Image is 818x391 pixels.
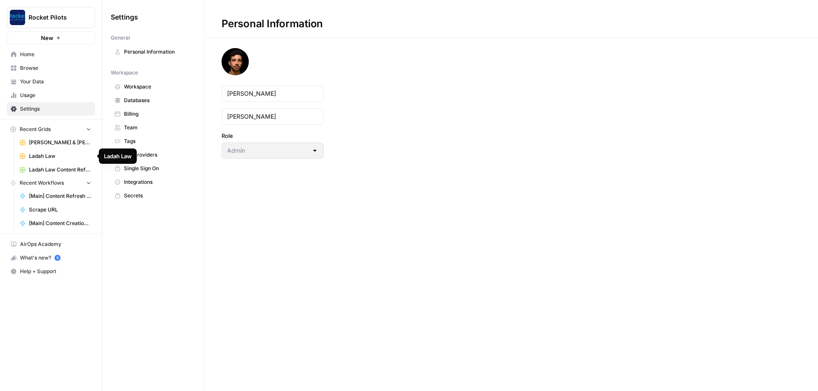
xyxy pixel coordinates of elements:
span: General [111,34,130,42]
span: [Main] Content Creation Brief [29,220,91,227]
a: Settings [7,102,95,116]
span: Rocket Pilots [29,13,80,22]
a: Single Sign On [111,162,196,175]
span: Settings [20,105,91,113]
span: Ladah Law Content Refresh [29,166,91,174]
a: AirOps Academy [7,237,95,251]
a: 5 [55,255,60,261]
span: Single Sign On [124,165,192,172]
span: New [41,34,53,42]
div: Personal Information [204,17,340,31]
span: Usage [20,91,91,99]
a: Browse [7,61,95,75]
a: API Providers [111,148,196,162]
span: AirOps Academy [20,240,91,248]
span: Team [124,124,192,131]
button: Recent Grids [7,123,95,136]
a: Databases [111,94,196,107]
a: Personal Information [111,45,196,59]
text: 5 [56,256,58,260]
span: Recent Grids [20,126,51,133]
button: What's new? 5 [7,251,95,265]
button: Workspace: Rocket Pilots [7,7,95,28]
a: [Main] Content Refresh Article [16,189,95,203]
button: Recent Workflows [7,177,95,189]
a: Secrets [111,189,196,203]
span: API Providers [124,151,192,159]
span: Recent Workflows [20,179,64,187]
a: Scrape URL [16,203,95,217]
span: Billing [124,110,192,118]
span: [PERSON_NAME] & [PERSON_NAME] [US_STATE] Car Accident Lawyers [29,139,91,146]
span: Ladah Law [29,152,91,160]
img: avatar [222,48,249,75]
a: Home [7,48,95,61]
a: Ladah Law [16,149,95,163]
a: Team [111,121,196,134]
span: Personal Information [124,48,192,56]
a: Billing [111,107,196,121]
div: What's new? [7,251,95,264]
span: [Main] Content Refresh Article [29,192,91,200]
img: Rocket Pilots Logo [10,10,25,25]
a: Tags [111,134,196,148]
a: Usage [7,88,95,102]
span: Databases [124,97,192,104]
a: Your Data [7,75,95,88]
a: [PERSON_NAME] & [PERSON_NAME] [US_STATE] Car Accident Lawyers [16,136,95,149]
span: Help + Support [20,268,91,275]
span: Settings [111,12,138,22]
span: Workspace [111,69,138,77]
span: Home [20,51,91,58]
span: Secrets [124,192,192,200]
span: Scrape URL [29,206,91,214]
button: Help + Support [7,265,95,278]
label: Role [222,131,324,140]
span: Your Data [20,78,91,86]
a: Ladah Law Content Refresh [16,163,95,177]
button: New [7,31,95,44]
span: Integrations [124,178,192,186]
div: Ladah Law [104,152,132,160]
span: Workspace [124,83,192,91]
a: [Main] Content Creation Brief [16,217,95,230]
span: Browse [20,64,91,72]
a: Workspace [111,80,196,94]
a: Integrations [111,175,196,189]
span: Tags [124,137,192,145]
